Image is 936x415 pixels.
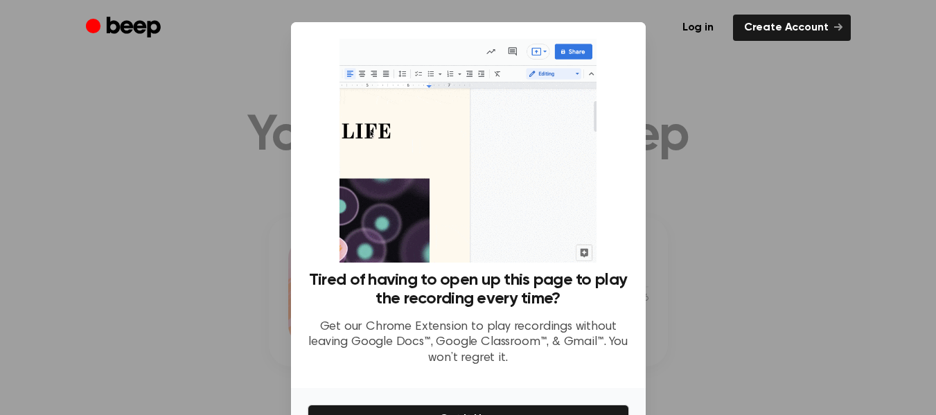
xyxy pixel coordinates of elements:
img: Beep extension in action [339,39,597,263]
h3: Tired of having to open up this page to play the recording every time? [308,271,629,308]
a: Create Account [733,15,851,41]
a: Beep [86,15,164,42]
p: Get our Chrome Extension to play recordings without leaving Google Docs™, Google Classroom™, & Gm... [308,319,629,367]
a: Log in [671,15,725,41]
